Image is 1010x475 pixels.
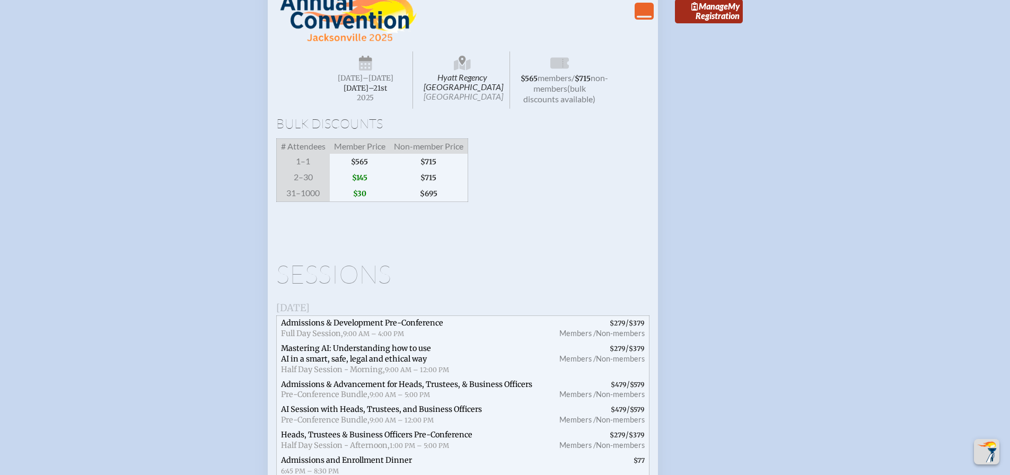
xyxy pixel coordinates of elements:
[390,170,468,186] span: $715
[281,441,390,450] span: Half Day Session - Afternoon,
[330,186,390,202] span: $30
[596,354,645,363] span: Non-members
[281,415,370,425] span: Pre-Conference Bundle,
[276,302,310,314] span: [DATE]
[330,154,390,170] span: $565
[424,91,503,101] span: [GEOGRAPHIC_DATA]
[629,345,645,353] span: $379
[974,439,999,464] button: Scroll Top
[390,186,468,202] span: $695
[276,170,330,186] span: 2–30
[390,154,468,170] span: $715
[596,441,645,450] span: Non-members
[276,117,649,130] h1: Bulk Discounts
[629,431,645,439] span: $379
[572,73,575,83] span: /
[596,329,645,338] span: Non-members
[559,329,596,338] span: Members /
[521,74,538,83] span: $565
[976,441,997,462] img: To the top
[559,354,596,363] span: Members /
[610,431,626,439] span: $279
[629,319,645,327] span: $379
[547,377,649,403] span: /
[363,74,393,83] span: –[DATE]
[281,380,532,389] span: Admissions & Advancement for Heads, Trustees, & Business Officers
[281,329,343,338] span: Full Day Session,
[630,406,645,414] span: $579
[630,381,645,389] span: $579
[281,390,370,399] span: Pre-Conference Bundle,
[547,402,649,428] span: /
[634,456,645,464] span: $77
[281,404,482,414] span: AI Session with Heads, Trustees, and Business Officers
[547,428,649,453] span: /
[559,441,596,450] span: Members /
[385,366,449,374] span: 9:00 AM – 12:00 PM
[281,467,339,475] span: 6:45 PM – 8:30 PM
[276,186,330,202] span: 31–1000
[276,261,649,287] h1: Sessions
[281,318,443,328] span: Admissions & Development Pre-Conference
[327,94,405,102] span: 2025
[533,73,608,93] span: non-members
[523,83,595,104] span: (bulk discounts available)
[559,390,596,399] span: Members /
[281,365,385,374] span: Half Day Session - Morning,
[547,316,649,341] span: /
[538,73,572,83] span: members
[611,406,627,414] span: $479
[547,341,649,377] span: /
[276,154,330,170] span: 1–1
[281,430,472,439] span: Heads, Trustees & Business Officers Pre-Conference
[276,139,330,154] span: # Attendees
[575,74,591,83] span: $715
[370,416,434,424] span: 9:00 AM – 12:00 PM
[330,170,390,186] span: $145
[343,330,404,338] span: 9:00 AM – 4:00 PM
[610,319,626,327] span: $279
[281,455,412,465] span: Admissions and Enrollment Dinner
[281,344,431,364] span: Mastering AI: Understanding how to use AI in a smart, safe, legal and ethical way
[691,1,728,11] span: Manage
[610,345,626,353] span: $279
[596,390,645,399] span: Non-members
[415,51,510,109] span: Hyatt Regency [GEOGRAPHIC_DATA]
[370,391,430,399] span: 9:00 AM – 5:00 PM
[611,381,627,389] span: $479
[330,139,390,154] span: Member Price
[338,74,363,83] span: [DATE]
[559,415,596,424] span: Members /
[596,415,645,424] span: Non-members
[390,442,449,450] span: 1:00 PM – 5:00 PM
[344,84,387,93] span: [DATE]–⁠21st
[390,139,468,154] span: Non-member Price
